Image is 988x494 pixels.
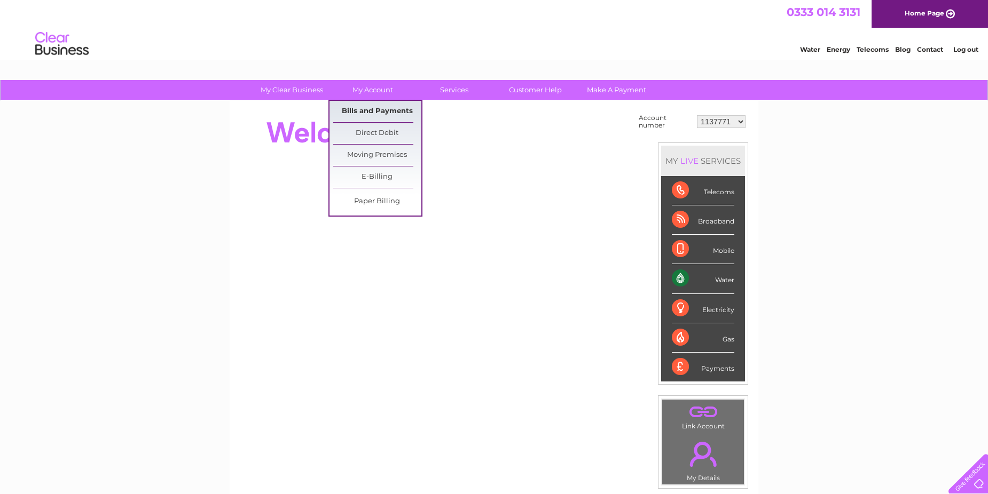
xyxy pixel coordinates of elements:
[672,205,734,235] div: Broadband
[333,191,421,212] a: Paper Billing
[800,45,820,53] a: Water
[573,80,661,100] a: Make A Payment
[672,353,734,381] div: Payments
[410,80,498,100] a: Services
[895,45,911,53] a: Blog
[491,80,579,100] a: Customer Help
[672,264,734,293] div: Water
[787,5,860,19] a: 0333 014 3131
[857,45,889,53] a: Telecoms
[953,45,978,53] a: Log out
[672,176,734,205] div: Telecoms
[35,28,89,60] img: logo.png
[672,235,734,264] div: Mobile
[636,111,694,132] td: Account number
[672,323,734,353] div: Gas
[672,294,734,323] div: Electricity
[665,402,741,421] a: .
[333,145,421,166] a: Moving Premises
[248,80,336,100] a: My Clear Business
[242,6,747,52] div: Clear Business is a trading name of Verastar Limited (registered in [GEOGRAPHIC_DATA] No. 3667643...
[827,45,850,53] a: Energy
[662,399,744,433] td: Link Account
[678,156,701,166] div: LIVE
[917,45,943,53] a: Contact
[333,123,421,144] a: Direct Debit
[333,166,421,188] a: E-Billing
[665,435,741,473] a: .
[333,101,421,122] a: Bills and Payments
[661,146,745,176] div: MY SERVICES
[329,80,417,100] a: My Account
[662,433,744,485] td: My Details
